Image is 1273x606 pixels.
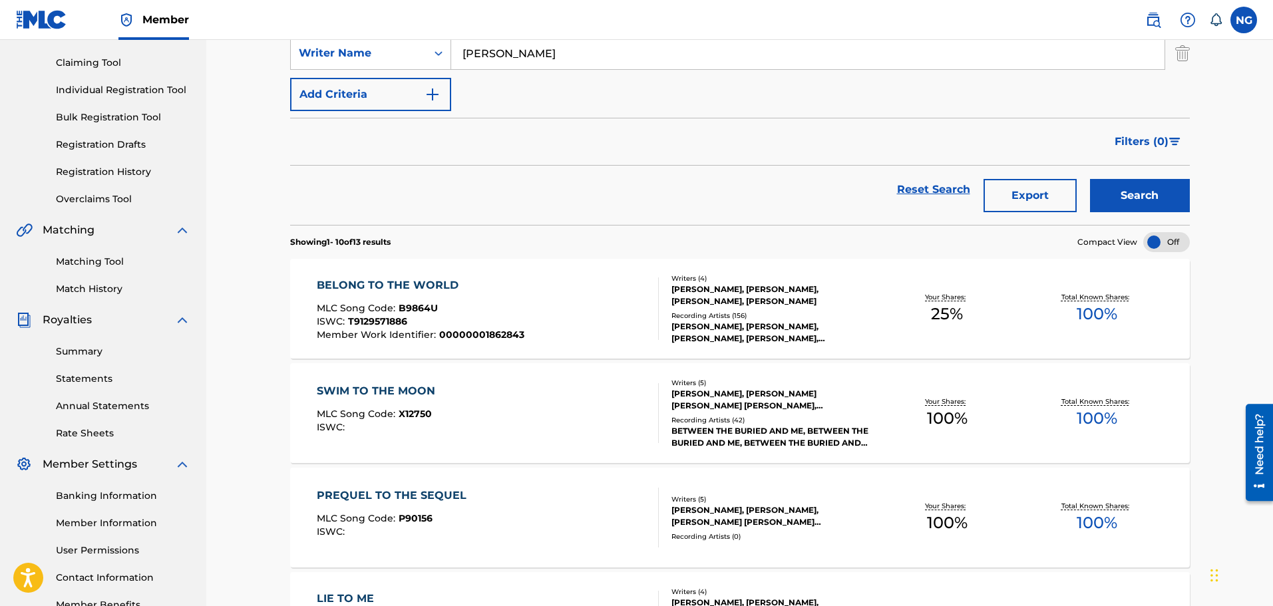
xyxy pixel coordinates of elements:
span: 100 % [927,511,968,535]
a: Bulk Registration Tool [56,110,190,124]
img: 9d2ae6d4665cec9f34b9.svg [425,86,441,102]
a: Statements [56,372,190,386]
span: 100 % [1077,511,1117,535]
div: Writer Name [299,45,419,61]
span: Matching [43,222,94,238]
a: Match History [56,282,190,296]
span: 100 % [927,406,968,430]
div: Drag [1210,555,1218,595]
img: Member Settings [16,456,32,472]
a: SWIM TO THE MOONMLC Song Code:X12750ISWC:Writers (5)[PERSON_NAME], [PERSON_NAME] [PERSON_NAME] [P... [290,363,1190,463]
a: Summary [56,345,190,359]
div: Recording Artists ( 156 ) [671,311,872,321]
div: Writers ( 5 ) [671,494,872,504]
div: Writers ( 5 ) [671,378,872,388]
span: ISWC : [317,526,348,537]
a: User Permissions [56,543,190,557]
span: P90156 [399,512,433,524]
div: [PERSON_NAME], [PERSON_NAME], [PERSON_NAME] [PERSON_NAME] [PERSON_NAME], [PERSON_NAME] [671,504,872,528]
a: Claiming Tool [56,56,190,70]
img: Matching [16,222,33,238]
p: Total Known Shares: [1061,396,1133,406]
span: Compact View [1077,236,1137,248]
img: Top Rightsholder [118,12,134,28]
a: Reset Search [890,175,977,204]
div: PREQUEL TO THE SEQUEL [317,488,473,504]
span: 100 % [1077,302,1117,326]
span: 100 % [1077,406,1117,430]
div: Recording Artists ( 42 ) [671,415,872,425]
button: Filters (0) [1107,125,1190,158]
p: Your Shares: [925,501,969,511]
img: expand [174,312,190,328]
span: 00000001862843 [439,329,524,341]
iframe: Resource Center [1236,398,1273,506]
img: help [1180,12,1196,28]
a: Public Search [1140,7,1167,33]
span: Member Work Identifier : [317,329,439,341]
span: MLC Song Code : [317,302,399,314]
p: Total Known Shares: [1061,292,1133,302]
span: T9129571886 [348,315,407,327]
p: Your Shares: [925,292,969,302]
div: Writers ( 4 ) [671,587,872,597]
img: Delete Criterion [1175,37,1190,70]
span: Filters ( 0 ) [1115,134,1169,150]
span: Member Settings [43,456,137,472]
button: Add Criteria [290,78,451,111]
div: [PERSON_NAME], [PERSON_NAME], [PERSON_NAME], [PERSON_NAME] [671,283,872,307]
a: Overclaims Tool [56,192,190,206]
iframe: Chat Widget [1206,542,1273,606]
a: Contact Information [56,571,190,585]
span: ISWC : [317,421,348,433]
img: expand [174,222,190,238]
div: Help [1175,7,1201,33]
div: User Menu [1230,7,1257,33]
div: [PERSON_NAME], [PERSON_NAME], [PERSON_NAME], [PERSON_NAME], [PERSON_NAME], [PERSON_NAME], [PERSON... [671,321,872,345]
img: search [1145,12,1161,28]
span: ISWC : [317,315,348,327]
p: Your Shares: [925,396,969,406]
div: Recording Artists ( 0 ) [671,531,872,541]
div: Notifications [1209,13,1222,27]
a: Member Information [56,516,190,530]
div: [PERSON_NAME], [PERSON_NAME] [PERSON_NAME] [PERSON_NAME], [PERSON_NAME], [PERSON_NAME] [PERSON_NAME] [671,388,872,412]
img: MLC Logo [16,10,67,29]
img: expand [174,456,190,472]
div: BETWEEN THE BURIED AND ME, BETWEEN THE BURIED AND ME, BETWEEN THE BURIED AND ME, BETWEEN THE BURI... [671,425,872,449]
span: MLC Song Code : [317,408,399,420]
div: BELONG TO THE WORLD [317,277,524,293]
a: Registration History [56,165,190,179]
img: Royalties [16,312,32,328]
a: Banking Information [56,489,190,503]
button: Search [1090,179,1190,212]
a: Annual Statements [56,399,190,413]
p: Total Known Shares: [1061,501,1133,511]
a: Registration Drafts [56,138,190,152]
a: Rate Sheets [56,426,190,440]
a: Matching Tool [56,255,190,269]
button: Export [984,179,1077,212]
a: PREQUEL TO THE SEQUELMLC Song Code:P90156ISWC:Writers (5)[PERSON_NAME], [PERSON_NAME], [PERSON_NA... [290,468,1190,567]
span: B9864U [399,302,438,314]
p: Showing 1 - 10 of 13 results [290,236,391,248]
img: filter [1169,138,1181,146]
span: 25 % [931,302,963,326]
div: Writers ( 4 ) [671,273,872,283]
span: Member [142,12,189,27]
span: Royalties [43,312,92,328]
span: X12750 [399,408,432,420]
span: MLC Song Code : [317,512,399,524]
div: SWIM TO THE MOON [317,383,442,399]
a: BELONG TO THE WORLDMLC Song Code:B9864UISWC:T9129571886Member Work Identifier:00000001862843Write... [290,259,1190,359]
a: Individual Registration Tool [56,83,190,97]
